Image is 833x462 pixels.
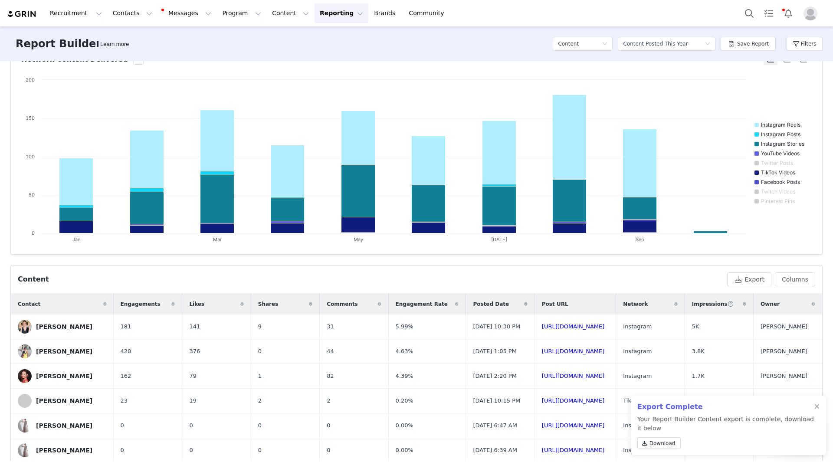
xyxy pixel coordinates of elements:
text: Instagram Posts [761,131,800,138]
span: 0 [121,421,124,430]
span: Post URL [542,300,568,308]
div: [PERSON_NAME] [36,422,92,429]
span: Posted Date [473,300,509,308]
span: Instagram [623,446,652,455]
a: [URL][DOMAIN_NAME] [542,397,605,404]
span: Instagram [623,347,652,356]
a: [PERSON_NAME] [18,369,107,383]
button: Columns [775,272,815,286]
span: 82 [327,372,334,380]
a: [PERSON_NAME] [18,394,107,408]
h5: Content [558,37,579,50]
span: 162 [121,372,131,380]
span: [DATE] 1:05 PM [473,347,516,356]
text: Pinterest Pins [761,198,795,204]
span: 0 [189,446,193,455]
span: Engagements [121,300,161,308]
text: Jan [72,236,81,242]
a: Download [637,437,681,449]
div: [PERSON_NAME] [36,447,92,454]
h3: Report Builder [16,36,101,52]
span: [DATE] 10:15 PM [473,396,520,405]
text: 150 [26,115,35,121]
span: Owner [761,300,780,308]
span: 3.8K [692,347,705,356]
button: Notifications [779,3,798,23]
img: placeholder-profile.jpg [803,7,817,20]
text: Twitch Videos [761,188,795,195]
span: 0.20% [396,396,413,405]
text: Instagram Stories [761,141,804,147]
span: 0 [327,446,330,455]
span: [PERSON_NAME] [761,322,807,331]
button: Content [267,3,314,23]
button: Save Report [721,37,776,51]
a: [PERSON_NAME] [18,419,107,433]
text: 100 [26,154,35,160]
span: 9 [258,322,262,331]
button: Reporting [315,3,368,23]
a: [URL][DOMAIN_NAME] [542,348,605,354]
button: Contacts [108,3,157,23]
span: 420 [121,347,131,356]
a: [PERSON_NAME] [18,344,107,358]
span: 0 [327,421,330,430]
span: 0.00% [396,421,413,430]
span: 4.63% [396,347,413,356]
span: Instagram [623,372,652,380]
span: Impressions [692,300,734,308]
span: 23 [121,396,128,405]
span: 0 [121,446,124,455]
span: Engagement Rate [396,300,448,308]
span: 2 [327,396,330,405]
span: 0 [258,446,262,455]
span: 5K [692,322,699,331]
span: Instagram [623,421,652,430]
img: grin logo [7,10,37,18]
button: Program [217,3,266,23]
div: [PERSON_NAME] [36,348,92,355]
span: Shares [258,300,278,308]
span: 0 [258,421,262,430]
img: 10860b02-c1ba-42c8-8da0-d1b006eb6ba5.jpg [18,344,32,358]
p: Your Report Builder Content export is complete, download it below [637,415,814,452]
a: [PERSON_NAME] [18,320,107,334]
text: TikTok Videos [761,169,795,176]
a: Brands [369,3,403,23]
a: [URL][DOMAIN_NAME] [542,373,605,379]
span: 1.7K [692,372,705,380]
text: Twitter Posts [761,160,793,166]
div: [PERSON_NAME] [36,323,92,330]
span: 79 [189,372,197,380]
span: [DATE] 6:47 AM [473,421,517,430]
text: Sep [636,236,644,242]
span: 44 [327,347,334,356]
text: Facebook Posts [761,179,800,185]
span: 181 [121,322,131,331]
span: 2 [258,396,262,405]
text: Instagram Reels [761,121,800,128]
span: Comments [327,300,358,308]
span: 5.99% [396,322,413,331]
text: Mar [213,236,222,242]
span: 4.39% [396,372,413,380]
i: icon: down [602,41,607,47]
div: Content [18,274,49,285]
button: Search [740,3,759,23]
i: icon: down [705,41,710,47]
span: Contact [18,300,40,308]
button: Filters [787,37,823,51]
text: [DATE] [491,236,507,242]
a: Community [404,3,453,23]
span: [PERSON_NAME] [761,372,807,380]
span: Instagram [623,322,652,331]
text: 0 [32,230,35,236]
a: [PERSON_NAME] [18,443,107,457]
div: [PERSON_NAME] [36,373,92,380]
span: [PERSON_NAME] [761,347,807,356]
img: b0b0a021-68a5-4d54-a365-db270fee4f5c.jpg [18,320,32,334]
a: [URL][DOMAIN_NAME] [542,323,605,330]
text: YouTube Videos [761,150,800,157]
span: 141 [189,322,200,331]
